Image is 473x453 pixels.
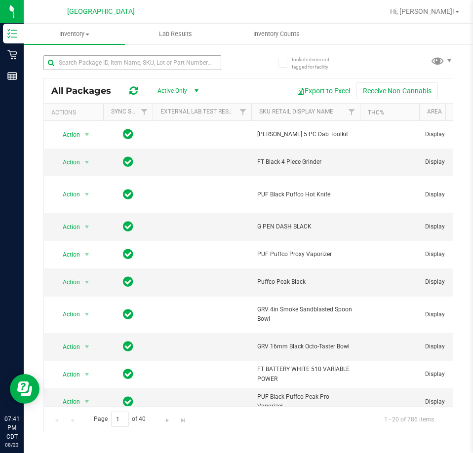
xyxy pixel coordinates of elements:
span: In Sync [123,395,133,409]
inline-svg: Inventory [7,29,17,38]
a: Sku Retail Display Name [259,108,333,115]
span: G PEN DASH BLACK [257,222,354,231]
input: Search Package ID, Item Name, SKU, Lot or Part Number... [43,55,221,70]
span: Include items not tagged for facility [292,56,341,71]
span: Action [54,188,80,201]
a: External Lab Test Result [160,108,238,115]
span: GRV 16mm Black Octo-Taster Bowl [257,342,354,351]
iframe: Resource center [10,374,39,404]
span: select [81,188,93,201]
span: select [81,220,93,234]
span: In Sync [123,127,133,141]
span: [PERSON_NAME] 5 PC Dab Toolkit [257,130,354,139]
a: Inventory Counts [226,24,327,44]
a: Area [427,108,442,115]
span: PUF Black Puffco Hot Knife [257,190,354,199]
p: 08/23 [4,441,19,449]
span: In Sync [123,275,133,289]
span: Inventory [24,30,125,38]
span: FT BATTERY WHITE 510 VARIABLE POWER [257,365,354,383]
div: Actions [51,109,99,116]
span: Page of 40 [85,412,154,427]
span: PUF Puffco Proxy Vaporizer [257,250,354,259]
span: PUF Black Puffco Peak Pro Vaporizer [257,392,354,411]
a: Filter [136,104,153,120]
span: All Packages [51,85,121,96]
a: Filter [235,104,251,120]
span: Action [54,248,80,262]
span: select [81,307,93,321]
a: Go to the last page [176,412,190,425]
inline-svg: Reports [7,71,17,81]
span: Action [54,128,80,142]
span: Inventory Counts [240,30,313,38]
span: Action [54,155,80,169]
inline-svg: Retail [7,50,17,60]
span: Lab Results [146,30,205,38]
span: In Sync [123,247,133,261]
span: select [81,368,93,381]
span: GRV 4in Smoke Sandblasted Spoon Bowl [257,305,354,324]
span: 1 - 20 of 786 items [376,412,442,426]
span: Action [54,220,80,234]
span: select [81,248,93,262]
input: 1 [111,412,129,427]
span: select [81,275,93,289]
span: FT Black 4 Piece Grinder [257,157,354,167]
span: In Sync [123,307,133,321]
a: Go to the next page [160,412,175,425]
span: In Sync [123,155,133,169]
a: Lab Results [125,24,226,44]
button: Receive Non-Cannabis [356,82,438,99]
span: Action [54,395,80,409]
a: Filter [344,104,360,120]
span: select [81,155,93,169]
span: [GEOGRAPHIC_DATA] [67,7,135,16]
span: In Sync [123,188,133,201]
span: Hi, [PERSON_NAME]! [390,7,454,15]
a: Inventory [24,24,125,44]
span: Action [54,340,80,354]
span: Action [54,368,80,381]
span: select [81,395,93,409]
span: In Sync [123,340,133,353]
span: select [81,340,93,354]
span: In Sync [123,367,133,381]
span: select [81,128,93,142]
a: Sync Status [111,108,149,115]
span: Puffco Peak Black [257,277,354,287]
span: Action [54,275,80,289]
button: Export to Excel [290,82,356,99]
span: Action [54,307,80,321]
p: 07:41 PM CDT [4,415,19,441]
span: In Sync [123,220,133,233]
a: THC% [368,109,384,116]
